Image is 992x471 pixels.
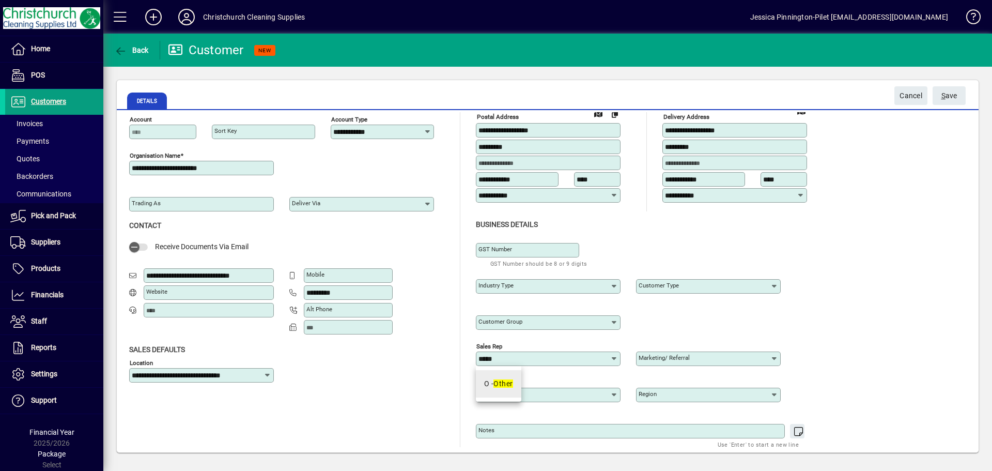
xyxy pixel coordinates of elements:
span: Back [114,46,149,54]
a: Quotes [5,150,103,168]
span: Staff [31,317,47,325]
mat-label: Marketing/ Referral [639,354,690,361]
a: Staff [5,309,103,335]
span: Receive Documents Via Email [155,242,249,251]
span: Home [31,44,50,53]
a: Communications [5,185,103,203]
a: Backorders [5,168,103,185]
span: Communications [10,190,71,198]
span: Quotes [10,155,40,163]
a: POS [5,63,103,88]
span: Pick and Pack [31,211,76,220]
mat-label: Notes [478,427,494,434]
mat-label: Industry type [478,282,514,289]
span: Business details [476,220,538,229]
mat-label: Customer type [639,282,679,289]
a: Suppliers [5,230,103,255]
span: Contact [129,221,161,230]
mat-option: O - Other [476,370,521,398]
button: Add [137,8,170,26]
button: Save [933,86,966,105]
button: Profile [170,8,203,26]
span: Support [31,396,57,404]
a: Knowledge Base [958,2,979,36]
em: Other [493,379,513,388]
mat-label: Account Type [331,116,367,123]
mat-label: Location [130,359,153,366]
mat-label: Organisation name [130,152,180,159]
mat-label: Alt Phone [306,306,332,313]
a: Products [5,256,103,282]
mat-label: Trading as [132,200,161,207]
a: View on map [590,105,607,121]
mat-label: Mobile [306,271,324,278]
span: S [941,92,946,100]
span: Package [38,450,66,458]
span: Cancel [900,87,922,104]
mat-label: Account [130,116,152,123]
button: Back [112,41,151,59]
span: Details [127,93,167,109]
a: Invoices [5,115,103,132]
a: Payments [5,132,103,150]
a: Settings [5,361,103,387]
mat-label: Deliver via [292,200,320,207]
mat-hint: GST Number should be 8 or 9 digits [490,257,587,269]
span: Payments [10,137,49,145]
a: Reports [5,335,103,361]
button: Copy to Delivery address [607,105,623,122]
span: ave [941,87,957,104]
span: Financial Year [29,428,74,436]
a: View on map [793,102,810,119]
a: Support [5,388,103,414]
a: Financials [5,282,103,308]
span: Suppliers [31,238,60,246]
span: NEW [258,47,271,54]
div: O - [484,378,513,389]
mat-label: GST Number [478,246,512,253]
mat-hint: Use 'Enter' to start a new line [718,438,799,450]
span: Sales defaults [129,345,185,354]
mat-label: Customer group [478,318,522,325]
a: Pick and Pack [5,203,103,229]
span: Reports [31,343,56,352]
span: Invoices [10,119,43,128]
span: Backorders [10,172,53,180]
app-page-header-button: Back [103,41,160,59]
span: Customers [31,97,66,105]
div: Jessica Pinnington-Pilet [EMAIL_ADDRESS][DOMAIN_NAME] [750,9,948,25]
span: Settings [31,370,57,378]
button: Cancel [894,86,927,105]
span: POS [31,71,45,79]
div: Customer [168,42,244,58]
mat-label: Sales rep [476,342,502,350]
mat-label: Region [639,390,657,398]
div: Christchurch Cleaning Supplies [203,9,305,25]
a: Home [5,36,103,62]
span: Financials [31,291,64,299]
mat-label: Sort key [214,127,237,134]
span: Products [31,264,60,272]
mat-label: Website [146,288,167,295]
